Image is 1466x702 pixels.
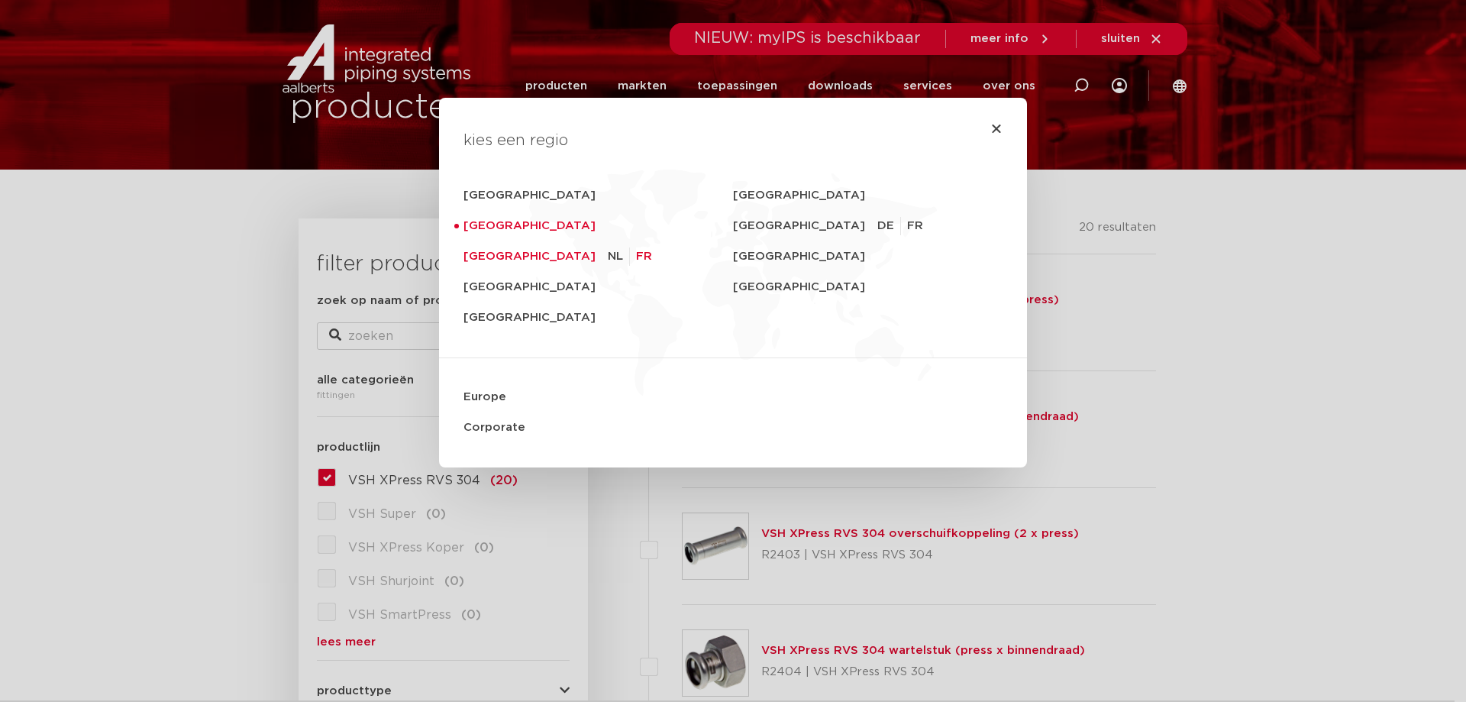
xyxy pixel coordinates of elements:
a: [GEOGRAPHIC_DATA] [463,272,733,302]
a: NL [608,247,630,266]
a: FR [907,217,929,235]
ul: [GEOGRAPHIC_DATA] [877,211,935,241]
a: [GEOGRAPHIC_DATA] [463,180,733,211]
a: Europe [463,382,1003,412]
a: DE [877,217,901,235]
a: [GEOGRAPHIC_DATA] [733,272,1003,302]
ul: [GEOGRAPHIC_DATA] [608,241,652,272]
a: [GEOGRAPHIC_DATA] [463,241,608,272]
a: Corporate [463,412,1003,443]
a: FR [636,247,652,266]
a: [GEOGRAPHIC_DATA] [463,211,733,241]
a: [GEOGRAPHIC_DATA] [733,241,1003,272]
a: [GEOGRAPHIC_DATA] [733,180,1003,211]
a: [GEOGRAPHIC_DATA] [733,211,877,241]
a: [GEOGRAPHIC_DATA] [463,302,733,333]
nav: Menu [463,180,1003,443]
a: Close [990,122,1003,134]
h4: kies een regio [463,128,1003,153]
